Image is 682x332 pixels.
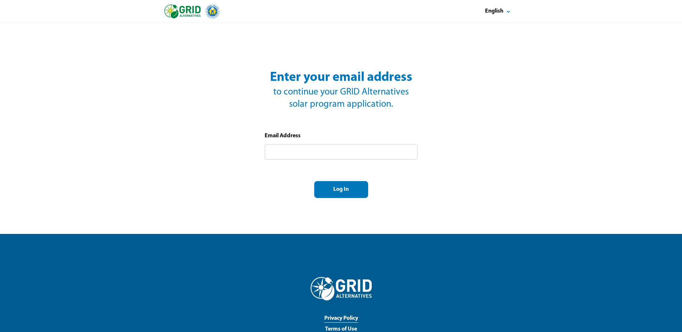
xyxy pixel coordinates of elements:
div: English [485,8,503,15]
a: Privacy Policy [324,315,358,323]
div: Enter your email address [270,69,412,86]
img: logo [164,4,220,19]
button: Select [479,3,518,20]
button: Log In [314,181,368,198]
img: Grid Alternatives [311,277,372,300]
div: Email Address [265,132,301,140]
div: Log In [320,186,362,193]
div: to continue your GRID Alternatives solar program application. [265,86,417,111]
